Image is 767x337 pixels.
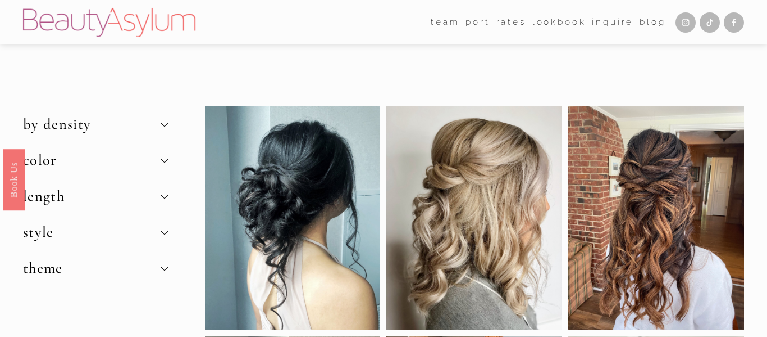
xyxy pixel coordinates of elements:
[23,8,195,37] img: Beauty Asylum | Bridal Hair &amp; Makeup Charlotte &amp; Atlanta
[23,187,161,205] span: length
[23,115,161,133] span: by density
[592,14,633,31] a: Inquire
[23,214,168,250] button: style
[431,15,459,30] span: team
[23,178,168,214] button: length
[532,14,586,31] a: Lookbook
[3,149,25,210] a: Book Us
[700,12,720,33] a: TikTok
[23,250,168,286] button: theme
[496,14,526,31] a: Rates
[675,12,696,33] a: Instagram
[724,12,744,33] a: Facebook
[431,14,459,31] a: folder dropdown
[23,223,161,241] span: style
[465,14,490,31] a: port
[23,106,168,142] button: by density
[23,259,161,277] span: theme
[23,142,168,178] button: color
[23,151,161,169] span: color
[640,14,665,31] a: Blog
